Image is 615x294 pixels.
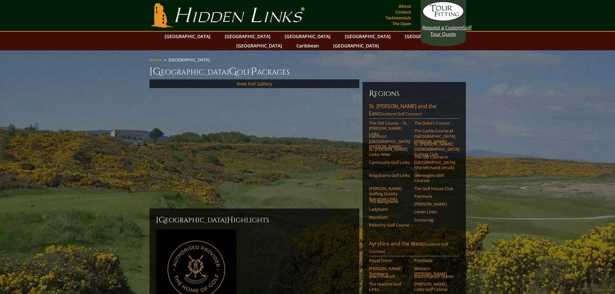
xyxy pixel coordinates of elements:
[369,241,448,254] span: (Scotland Golf Courses)
[149,57,161,63] a: Home
[414,128,455,144] a: The Castle Course at [GEOGRAPHIC_DATA][PERSON_NAME]
[369,120,410,136] a: The Old Course – St. [PERSON_NAME] Links
[414,194,455,199] a: Panmure
[369,258,410,263] a: Royal Troon
[414,201,455,207] a: [PERSON_NAME]
[149,65,466,78] h1: [GEOGRAPHIC_DATA] olf ackages
[221,32,274,41] a: [GEOGRAPHIC_DATA]
[369,88,459,99] h6: Regions
[369,160,410,165] a: Carnoustie Golf Links
[237,81,272,87] a: View Full Gallery
[330,41,382,50] a: [GEOGRAPHIC_DATA]
[414,141,455,157] a: St. [PERSON_NAME] [DEMOGRAPHIC_DATA]’ Putting Club
[342,32,394,41] a: [GEOGRAPHIC_DATA]
[414,258,455,263] a: Prestwick
[369,281,410,292] a: The Machrie Golf Links
[369,274,410,279] a: Machrihanish
[414,217,455,222] a: Scotscraig
[251,65,257,78] span: P
[169,57,212,63] li: [GEOGRAPHIC_DATA]
[414,274,455,279] a: Machrihanish Dunes
[414,173,455,183] a: Gleneagles Golf Courses
[369,222,410,228] a: Pitlochry Golf Course
[233,41,285,50] a: [GEOGRAPHIC_DATA]
[156,215,353,225] h2: [GEOGRAPHIC_DATA] ighlights
[391,19,413,28] a: The Open
[229,65,237,78] span: G
[369,134,410,149] a: Fairmont [GEOGRAPHIC_DATA][PERSON_NAME]
[379,111,422,117] span: (Scotland Golf Courses)
[397,2,413,11] a: About
[422,24,462,31] span: Request a Custom
[293,41,322,50] a: Caribbean
[161,32,214,41] a: [GEOGRAPHIC_DATA]
[369,207,410,212] a: Ladybank
[414,154,455,170] a: The Old Course in [GEOGRAPHIC_DATA] (the left-hand circuit)
[369,215,410,220] a: Monifieth
[227,215,233,225] span: H
[414,266,455,277] a: Western [PERSON_NAME]
[369,240,459,256] a: Ayrshire and the West(Scotland Golf Courses)
[414,209,455,214] a: Leven Links
[369,266,410,277] a: [PERSON_NAME] Turnberry
[402,32,454,41] a: [GEOGRAPHIC_DATA]
[369,199,410,204] a: The Blairgowrie
[414,120,455,126] a: The Duke’s Course
[422,2,464,37] a: Request a CustomGolf Tour Quote
[282,32,334,41] a: [GEOGRAPHIC_DATA]
[369,173,410,178] a: Kingsbarns Golf Links
[369,103,459,119] a: St. [PERSON_NAME] and the East(Scotland Golf Courses)
[384,13,413,22] a: Testimonials
[369,147,410,157] a: St. [PERSON_NAME] Links–New
[414,186,455,191] a: The Golf House Club
[414,281,455,292] a: [PERSON_NAME] Links Golf Course
[394,7,413,16] a: Contact
[369,186,410,202] a: [PERSON_NAME] Golfing Society Balcomie Links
